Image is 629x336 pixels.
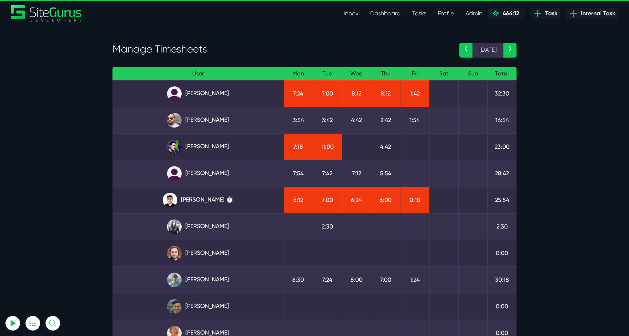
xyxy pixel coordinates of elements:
[371,160,400,187] td: 5:54
[487,160,517,187] td: 28:42
[167,140,182,154] img: rxuxidhawjjb44sgel4e.png
[313,160,342,187] td: 7:42
[167,86,182,101] img: default_qrqg0b.png
[313,187,342,213] td: 7:00
[284,160,313,187] td: 7:54
[118,166,278,181] a: [PERSON_NAME]
[284,80,313,107] td: 7:24
[313,133,342,160] td: 11:00
[432,6,460,21] a: Profile
[313,107,342,133] td: 3:42
[284,187,313,213] td: 6:12
[429,67,458,81] th: Sat
[371,107,400,133] td: 2:42
[342,187,371,213] td: 6:24
[371,80,400,107] td: 8:12
[342,67,371,81] th: Wed
[578,9,615,18] span: Internal Task
[118,219,278,234] a: [PERSON_NAME]
[487,240,517,266] td: 0:00
[487,213,517,240] td: 2:30
[459,43,472,58] a: ‹
[163,193,177,207] img: xv1kmavyemxtguplm5ir.png
[371,187,400,213] td: 6:00
[313,213,342,240] td: 2:30
[371,266,400,293] td: 7:00
[342,107,371,133] td: 4:42
[458,67,487,81] th: Sun
[11,5,82,22] a: SiteGurus
[167,113,182,128] img: ublsy46zpoyz6muduycb.jpg
[488,8,525,19] a: 466:12
[118,140,278,154] a: [PERSON_NAME]
[487,187,517,213] td: 25:54
[487,107,517,133] td: 16:54
[313,80,342,107] td: 7:00
[118,193,278,207] a: [PERSON_NAME] ⏱️
[338,6,364,21] a: Inbox
[487,293,517,320] td: 0:00
[400,67,429,81] th: Fri
[167,273,182,287] img: tkl4csrki1nqjgf0pb1z.png
[284,133,313,160] td: 7:18
[112,67,284,81] th: User
[118,86,278,101] a: [PERSON_NAME]
[112,43,448,55] h3: Manage Timesheets
[118,246,278,261] a: [PERSON_NAME]
[472,43,503,58] span: [DATE]
[167,219,182,234] img: rgqpcqpgtbr9fmz9rxmm.jpg
[530,8,560,19] a: Task
[11,5,82,22] img: Sitegurus Logo
[566,8,618,19] a: Internal Task
[284,266,313,293] td: 6:30
[406,6,432,21] a: Tasks
[400,266,429,293] td: 1:24
[118,299,278,314] a: [PERSON_NAME]
[400,187,429,213] td: 0:18
[503,43,517,58] a: ›
[460,6,488,21] a: Admin
[118,113,278,128] a: [PERSON_NAME]
[167,246,182,261] img: tfogtqcjwjterk6idyiu.jpg
[167,299,182,314] img: esb8jb8dmrsykbqurfoz.jpg
[342,160,371,187] td: 7:12
[400,107,429,133] td: 1:54
[487,266,517,293] td: 30:18
[342,80,371,107] td: 8:12
[371,67,400,81] th: Thu
[400,80,429,107] td: 1:42
[284,67,313,81] th: Mon
[167,166,182,181] img: default_qrqg0b.png
[313,266,342,293] td: 7:24
[487,80,517,107] td: 32:30
[364,6,406,21] a: Dashboard
[118,273,278,287] a: [PERSON_NAME]
[342,266,371,293] td: 8:00
[487,133,517,160] td: 23:00
[542,9,557,18] span: Task
[500,10,519,17] span: 466:12
[487,67,517,81] th: Total
[284,107,313,133] td: 3:54
[371,133,400,160] td: 4:42
[313,67,342,81] th: Tue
